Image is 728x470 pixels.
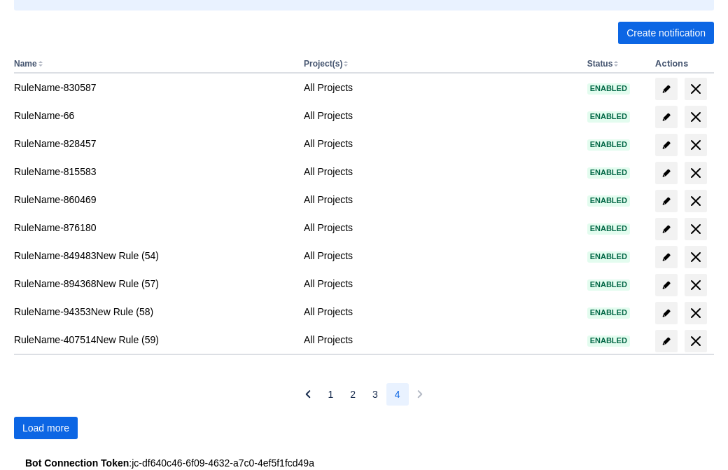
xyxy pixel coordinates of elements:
[661,139,672,151] span: edit
[304,137,576,151] div: All Projects
[626,22,706,44] span: Create notification
[687,305,704,322] span: delete
[587,113,630,120] span: Enabled
[661,279,672,291] span: edit
[14,59,37,69] button: Name
[409,383,431,406] button: Next
[350,383,356,406] span: 2
[687,333,704,350] span: delete
[328,383,333,406] span: 1
[14,333,293,347] div: RuleName-407514New Rule (59)
[661,251,672,263] span: edit
[687,221,704,237] span: delete
[661,83,672,95] span: edit
[372,383,378,406] span: 3
[25,456,703,470] div: : jc-df640c46-6f09-4632-a7c0-4ef5f1fcd49a
[297,383,430,406] nav: Pagination
[661,111,672,123] span: edit
[14,81,293,95] div: RuleName-830587
[304,81,576,95] div: All Projects
[587,225,630,233] span: Enabled
[587,253,630,261] span: Enabled
[297,383,319,406] button: Previous
[395,383,400,406] span: 4
[319,383,342,406] button: Page 1
[304,221,576,235] div: All Projects
[14,193,293,207] div: RuleName-860469
[304,165,576,179] div: All Projects
[661,195,672,207] span: edit
[687,109,704,125] span: delete
[304,305,576,319] div: All Projects
[22,417,69,439] span: Load more
[14,165,293,179] div: RuleName-815583
[587,59,613,69] button: Status
[661,223,672,235] span: edit
[304,333,576,347] div: All Projects
[304,109,576,123] div: All Projects
[14,277,293,291] div: RuleName-894368New Rule (57)
[304,59,342,69] button: Project(s)
[687,277,704,293] span: delete
[687,165,704,181] span: delete
[304,193,576,207] div: All Projects
[587,337,630,345] span: Enabled
[14,417,78,439] button: Load more
[14,305,293,319] div: RuleName-94353New Rule (58)
[587,85,630,92] span: Enabled
[587,197,630,205] span: Enabled
[618,22,714,44] button: Create notification
[661,167,672,179] span: edit
[661,307,672,319] span: edit
[364,383,386,406] button: Page 3
[342,383,364,406] button: Page 2
[14,221,293,235] div: RuleName-876180
[587,281,630,289] span: Enabled
[687,81,704,97] span: delete
[14,137,293,151] div: RuleName-828457
[687,137,704,153] span: delete
[304,277,576,291] div: All Projects
[687,193,704,209] span: delete
[661,336,672,347] span: edit
[587,141,630,148] span: Enabled
[386,383,409,406] button: Page 4
[687,249,704,265] span: delete
[587,169,630,177] span: Enabled
[25,457,129,469] strong: Bot Connection Token
[304,249,576,263] div: All Projects
[14,249,293,263] div: RuleName-849483New Rule (54)
[14,109,293,123] div: RuleName-66
[587,309,630,317] span: Enabled
[650,55,714,74] th: Actions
